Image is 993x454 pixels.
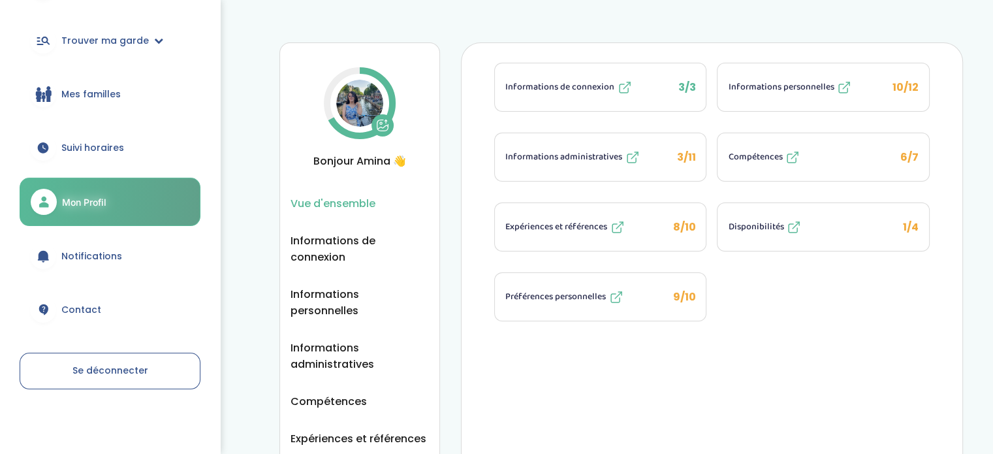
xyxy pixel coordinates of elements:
span: Mes familles [61,88,121,101]
img: Avatar [336,80,383,127]
button: Expériences et références 8/10 [495,203,706,251]
li: 6/7 [717,133,930,182]
a: Trouver ma garde [20,17,200,64]
button: Informations personnelles 10/12 [717,63,929,111]
li: 9/10 [494,272,707,321]
button: Compétences [291,393,367,410]
a: Suivi horaires [20,124,200,171]
span: Expériences et références [505,220,607,234]
button: Informations personnelles [291,286,429,319]
span: Bonjour Amina 👋 [291,153,429,169]
button: Expériences et références [291,430,426,447]
li: 1/4 [717,203,930,251]
a: Mes familles [20,71,200,118]
span: Se déconnecter [72,364,148,377]
a: Contact [20,286,200,333]
span: 6/7 [900,150,919,165]
li: 8/10 [494,203,707,251]
span: Compétences [728,150,782,164]
span: 3/11 [676,150,695,165]
span: Informations administratives [505,150,622,164]
li: 3/11 [494,133,707,182]
button: Informations de connexion [291,233,429,265]
li: 10/12 [717,63,930,112]
span: 10/12 [892,80,919,95]
button: Informations administratives [291,340,429,372]
span: Disponibilités [728,220,783,234]
span: 9/10 [672,289,695,304]
button: Informations administratives 3/11 [495,133,706,181]
a: Se déconnecter [20,353,200,389]
span: Informations personnelles [728,80,834,94]
span: Suivi horaires [61,141,124,155]
span: 3/3 [678,80,695,95]
button: Compétences 6/7 [717,133,929,181]
a: Mon Profil [20,178,200,226]
a: Notifications [20,233,200,280]
span: Trouver ma garde [61,34,149,48]
span: Mon Profil [62,195,106,209]
span: 1/4 [903,219,919,235]
span: 8/10 [672,219,695,235]
li: 3/3 [494,63,707,112]
button: Préférences personnelles 9/10 [495,273,706,321]
span: Contact [61,303,101,317]
span: Préférences personnelles [505,290,606,304]
span: Informations de connexion [505,80,614,94]
span: Notifications [61,250,122,263]
button: Informations de connexion 3/3 [495,63,706,111]
button: Vue d'ensemble [291,195,375,212]
button: Disponibilités 1/4 [717,203,929,251]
